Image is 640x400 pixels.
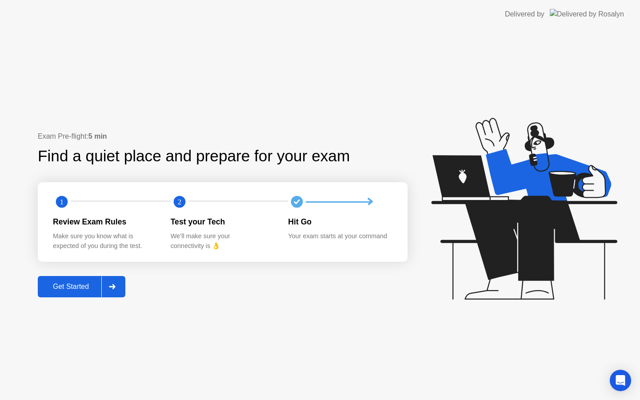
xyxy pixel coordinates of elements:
[171,216,274,228] div: Test your Tech
[53,232,156,251] div: Make sure you know what is expected of you during the test.
[60,198,64,206] text: 1
[288,216,392,228] div: Hit Go
[40,283,101,291] div: Get Started
[38,144,351,168] div: Find a quiet place and prepare for your exam
[38,276,125,297] button: Get Started
[53,216,156,228] div: Review Exam Rules
[38,131,408,142] div: Exam Pre-flight:
[171,232,274,251] div: We’ll make sure your connectivity is 👌
[178,198,181,206] text: 2
[88,132,107,140] b: 5 min
[550,9,624,19] img: Delivered by Rosalyn
[288,232,392,241] div: Your exam starts at your command
[610,370,631,391] div: Open Intercom Messenger
[505,9,544,20] div: Delivered by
